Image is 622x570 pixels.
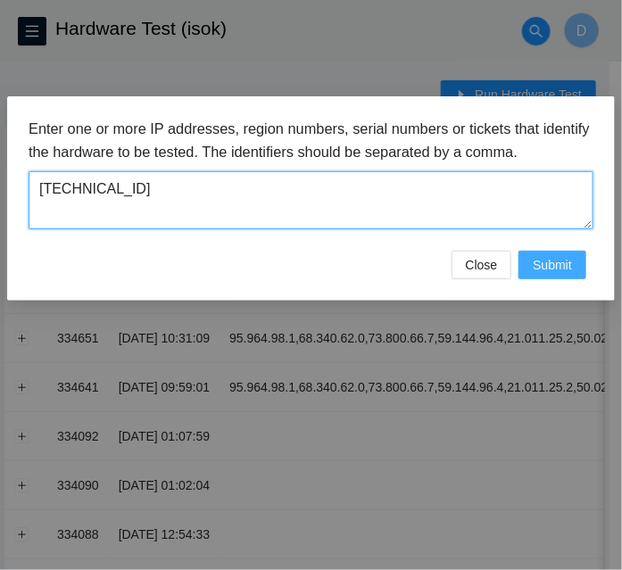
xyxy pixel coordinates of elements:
button: Submit [518,251,586,279]
h3: Enter one or more IP addresses, region numbers, serial numbers or tickets that identify the hardw... [29,118,593,163]
span: Close [466,255,498,275]
span: Submit [533,255,572,275]
button: Close [452,251,512,279]
textarea: [TECHNICAL_ID] [29,171,593,229]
